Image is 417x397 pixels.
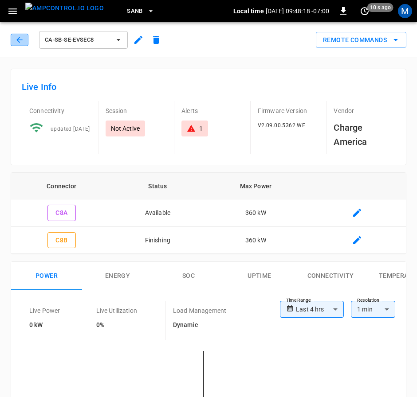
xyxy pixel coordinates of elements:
th: Max Power [203,173,308,199]
p: Vendor [334,106,395,115]
span: SanB [127,6,143,16]
button: Remote Commands [316,32,406,48]
button: C8B [47,232,76,249]
p: [DATE] 09:48:18 -07:00 [266,7,329,16]
label: Resolution [357,297,379,304]
p: Alerts [181,106,243,115]
td: 360 kW [203,227,308,254]
h6: 0 kW [29,320,60,330]
button: Uptime [224,262,295,290]
p: Local time [233,7,264,16]
div: Last 4 hrs [296,301,344,318]
span: updated [DATE] [51,126,90,132]
td: Finishing [112,227,203,254]
button: SOC [153,262,224,290]
span: ca-sb-se-evseC8 [45,35,110,45]
button: C8A [47,205,76,221]
h6: Dynamic [173,320,226,330]
label: Time Range [286,297,311,304]
button: Power [11,262,82,290]
th: Connector [11,173,112,199]
table: connector table [11,173,406,254]
h6: 0% [96,320,137,330]
p: Firmware Version [258,106,319,115]
span: 10 s ago [367,3,393,12]
button: Connectivity [295,262,366,290]
span: V2.09.00.5362.WE [258,122,305,128]
button: Energy [82,262,153,290]
td: 360 kW [203,199,308,227]
p: Not Active [111,124,140,133]
div: remote commands options [316,32,406,48]
p: Live Power [29,306,60,315]
div: 1 min [351,301,395,318]
button: SanB [123,3,158,20]
button: set refresh interval [358,4,372,18]
p: Live Utilization [96,306,137,315]
td: Available [112,199,203,227]
button: ca-sb-se-evseC8 [39,31,128,49]
th: Status [112,173,203,199]
img: ampcontrol.io logo [25,3,104,14]
p: Session [106,106,167,115]
h6: Charge America [334,121,395,149]
p: Connectivity [29,106,91,115]
div: 1 [199,124,203,133]
p: Load Management [173,306,226,315]
h6: Live Info [22,80,395,94]
div: profile-icon [398,4,412,18]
